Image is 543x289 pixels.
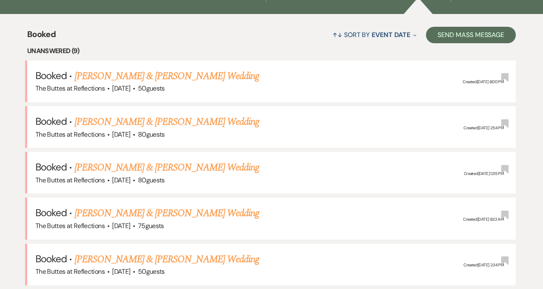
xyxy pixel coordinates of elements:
[112,221,130,230] span: [DATE]
[35,161,67,173] span: Booked
[35,115,67,128] span: Booked
[463,125,503,131] span: Created: [DATE] 2:54 PM
[112,267,130,276] span: [DATE]
[35,221,105,230] span: The Buttes at Reflections
[35,252,67,265] span: Booked
[27,46,516,56] li: Unanswered (9)
[463,262,503,268] span: Created: [DATE] 2:34 PM
[138,267,165,276] span: 50 guests
[35,84,105,93] span: The Buttes at Reflections
[332,30,342,39] span: ↑↓
[35,176,105,184] span: The Buttes at Reflections
[75,206,259,221] a: [PERSON_NAME] & [PERSON_NAME] Wedding
[138,130,165,139] span: 80 guests
[138,84,165,93] span: 50 guests
[138,176,165,184] span: 80 guests
[35,69,67,82] span: Booked
[112,176,130,184] span: [DATE]
[35,267,105,276] span: The Buttes at Reflections
[27,28,56,46] span: Booked
[75,114,259,129] a: [PERSON_NAME] & [PERSON_NAME] Wedding
[75,69,259,84] a: [PERSON_NAME] & [PERSON_NAME] Wedding
[138,221,164,230] span: 75 guests
[35,130,105,139] span: The Buttes at Reflections
[329,24,420,46] button: Sort By Event Date
[372,30,410,39] span: Event Date
[75,160,259,175] a: [PERSON_NAME] & [PERSON_NAME] Wedding
[464,171,503,176] span: Created: [DATE] 12:15 PM
[35,206,67,219] span: Booked
[463,217,503,222] span: Created: [DATE] 9:33 AM
[426,27,516,43] button: Send Mass Message
[463,79,503,85] span: Created: [DATE] 8:00 PM
[112,130,130,139] span: [DATE]
[112,84,130,93] span: [DATE]
[75,252,259,267] a: [PERSON_NAME] & [PERSON_NAME] Wedding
